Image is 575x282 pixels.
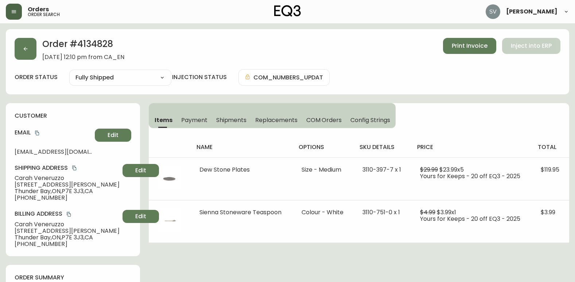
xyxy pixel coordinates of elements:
[172,73,227,81] h4: injection status
[15,228,120,234] span: [STREET_ADDRESS][PERSON_NAME]
[443,38,496,54] button: Print Invoice
[420,172,520,180] span: Yours for Keeps - 20 off EQ3 - 2025
[95,129,131,142] button: Edit
[34,129,41,137] button: copy
[452,42,487,50] span: Print Invoice
[302,167,345,173] li: Size - Medium
[541,208,555,216] span: $3.99
[360,143,405,151] h4: sku details
[15,181,120,188] span: [STREET_ADDRESS][PERSON_NAME]
[199,208,281,216] span: Sienna Stoneware Teaspoon
[15,210,120,218] h4: Billing Address
[255,116,297,124] span: Replacements
[123,164,159,177] button: Edit
[158,209,181,232] img: 4198d777-4431-49c9-a04b-8d7d363c90eaOptional[sienna-off-white-side-spoon].jpg
[15,175,120,181] span: Carah Veneruzzo
[274,5,301,17] img: logo
[28,12,60,17] h5: order search
[197,143,287,151] h4: name
[28,7,49,12] span: Orders
[15,221,120,228] span: Carah Veneruzzo
[420,215,520,223] span: Yours for Keeps - 20 off EQ3 - 2025
[15,149,92,155] span: [EMAIL_ADDRESS][DOMAIN_NAME]
[486,4,500,19] img: 0ef69294c49e88f033bcbeb13310b844
[439,165,464,174] span: $23.99 x 5
[420,208,435,216] span: $4.99
[15,112,131,120] h4: customer
[506,9,557,15] span: [PERSON_NAME]
[42,38,124,54] h2: Order # 4134828
[15,274,131,282] h4: order summary
[135,167,146,175] span: Edit
[199,165,250,174] span: Dew Stone Plates
[541,165,559,174] span: $119.95
[42,54,124,60] span: [DATE] 12:10 pm from CA_EN
[158,167,181,190] img: 74a022a4-0501-4c0f-bc53-c9325fc4caca.jpg
[155,116,172,124] span: Items
[302,209,345,216] li: Colour - White
[71,164,78,172] button: copy
[350,116,390,124] span: Config Strings
[420,165,438,174] span: $29.99
[417,143,526,151] h4: price
[135,212,146,220] span: Edit
[362,165,401,174] span: 3110-397-7 x 1
[181,116,207,124] span: Payment
[65,211,73,218] button: copy
[538,143,563,151] h4: total
[123,210,159,223] button: Edit
[299,143,348,151] h4: options
[15,129,92,137] h4: Email
[15,73,58,81] label: order status
[437,208,456,216] span: $3.99 x 1
[216,116,247,124] span: Shipments
[15,195,120,201] span: [PHONE_NUMBER]
[15,241,120,247] span: [PHONE_NUMBER]
[306,116,342,124] span: COM Orders
[362,208,400,216] span: 3110-751-0 x 1
[15,234,120,241] span: Thunder Bay , ON , P7E 3J3 , CA
[15,164,120,172] h4: Shipping Address
[108,131,119,139] span: Edit
[15,188,120,195] span: Thunder Bay , ON , P7E 3J3 , CA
